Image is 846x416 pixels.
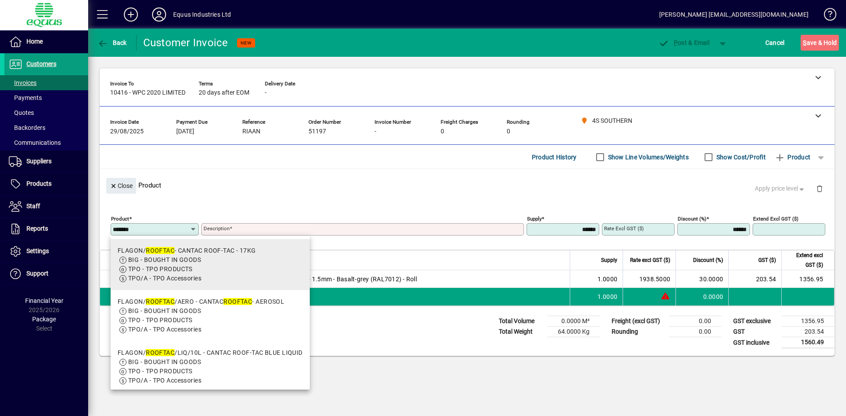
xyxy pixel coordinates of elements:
[4,195,88,217] a: Staff
[547,316,600,327] td: 0.0000 M³
[758,255,776,265] span: GST ($)
[111,216,129,222] mat-label: Product
[4,173,88,195] a: Products
[199,89,249,96] span: 20 days after EOM
[145,7,173,22] button: Profile
[782,327,835,337] td: 203.54
[25,297,63,304] span: Financial Year
[715,153,766,162] label: Show Cost/Profit
[176,128,194,135] span: [DATE]
[97,39,127,46] span: Back
[763,35,787,51] button: Cancel
[507,128,510,135] span: 0
[729,316,782,327] td: GST exclusive
[4,31,88,53] a: Home
[26,180,52,187] span: Products
[106,178,136,194] button: Close
[654,35,714,51] button: Post & Email
[601,255,617,265] span: Supply
[128,377,201,384] span: TPO/A - TPO Accessories
[9,94,42,101] span: Payments
[494,316,547,327] td: Total Volume
[675,270,728,288] td: 30.0000
[4,120,88,135] a: Backorders
[146,349,174,356] em: ROOFTAC
[9,79,37,86] span: Invoices
[803,36,837,50] span: ave & Hold
[532,150,577,164] span: Product History
[693,255,723,265] span: Discount (%)
[630,255,670,265] span: Rate excl GST ($)
[607,327,669,337] td: Rounding
[607,316,669,327] td: Freight (excl GST)
[728,270,781,288] td: 203.54
[494,327,547,337] td: Total Weight
[669,327,722,337] td: 0.00
[117,7,145,22] button: Add
[241,40,252,46] span: NEW
[441,128,444,135] span: 0
[204,225,230,232] mat-label: Description
[528,149,580,165] button: Product History
[753,216,798,222] mat-label: Extend excl GST ($)
[4,90,88,105] a: Payments
[265,89,267,96] span: -
[128,256,201,263] span: BIG - BOUGHT IN GOODS
[9,109,34,116] span: Quotes
[606,153,689,162] label: Show Line Volumes/Weights
[4,151,88,173] a: Suppliers
[26,247,49,254] span: Settings
[628,275,670,283] div: 1938.5000
[100,169,835,201] div: Product
[110,179,133,193] span: Close
[597,292,618,301] span: 1.0000
[809,178,830,199] button: Delete
[128,275,201,282] span: TPO/A - TPO Accessories
[4,218,88,240] a: Reports
[26,60,56,67] span: Customers
[118,297,284,306] div: FLAGON/ /AERO - CANTAC - AEROSOL
[4,135,88,150] a: Communications
[669,316,722,327] td: 0.00
[26,270,48,277] span: Support
[128,368,193,375] span: TPO - TPO PRODUCTS
[9,139,61,146] span: Communications
[128,307,201,314] span: BIG - BOUGHT IN GOODS
[146,247,174,254] em: ROOFTAC
[4,263,88,285] a: Support
[751,181,809,197] button: Apply price level
[729,337,782,348] td: GST inclusive
[173,7,231,22] div: Equus Industries Ltd
[597,275,618,283] span: 1.0000
[527,216,542,222] mat-label: Supply
[4,75,88,90] a: Invoices
[604,225,644,232] mat-label: Rate excl GST ($)
[95,35,129,51] button: Back
[104,181,138,189] app-page-header-button: Close
[801,35,839,51] button: Save & Hold
[781,270,834,288] td: 1356.95
[110,89,186,96] span: 10416 - WPC 2020 LIMITED
[765,36,785,50] span: Cancel
[675,288,728,306] td: 0.0000
[236,275,417,283] span: FLAGON TPO EP/PR 150 - 1.5mm - Basalt-grey (RAL7012) - Roll
[659,7,809,22] div: [PERSON_NAME] [EMAIL_ADDRESS][DOMAIN_NAME]
[4,105,88,120] a: Quotes
[782,316,835,327] td: 1356.95
[547,327,600,337] td: 64.0000 Kg
[4,240,88,262] a: Settings
[111,290,310,341] mat-option: FLAGON/ROOFTAC/AERO - CANTAC ROOFTAC - AEROSOL
[32,316,56,323] span: Package
[678,216,706,222] mat-label: Discount (%)
[809,184,830,192] app-page-header-button: Delete
[729,327,782,337] td: GST
[308,128,326,135] span: 51197
[110,128,144,135] span: 29/08/2025
[128,358,201,365] span: BIG - BOUGHT IN GOODS
[375,128,376,135] span: -
[817,2,835,30] a: Knowledge Base
[111,341,310,392] mat-option: FLAGON/ROOFTAC/LIQ/10L - CANTAC ROOF-TAC BLUE LIQUID
[782,337,835,348] td: 1560.49
[787,250,823,270] span: Extend excl GST ($)
[118,348,303,357] div: FLAGON/ /LIQ/10L - CANTAC ROOF-TAC BLUE LIQUID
